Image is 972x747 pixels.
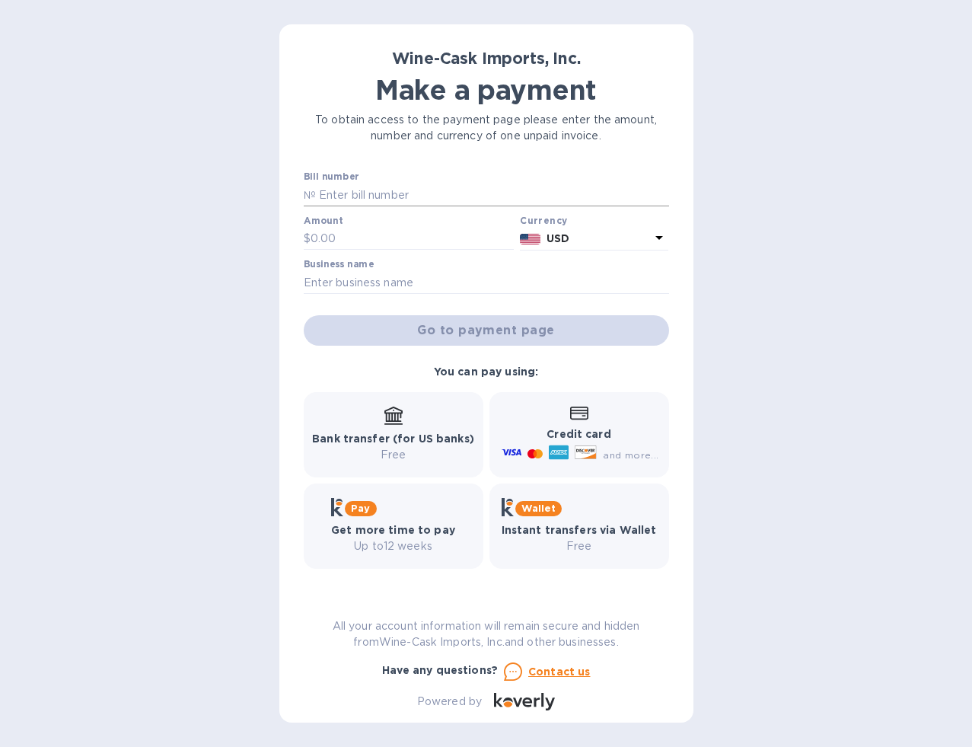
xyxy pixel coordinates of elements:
p: To obtain access to the payment page please enter the amount, number and currency of one unpaid i... [304,112,669,144]
p: All your account information will remain secure and hidden from Wine-Cask Imports, Inc. and other... [304,618,669,650]
input: Enter business name [304,271,669,294]
label: Business name [304,260,374,270]
label: Amount [304,216,343,225]
b: Instant transfers via Wallet [502,524,657,536]
h1: Make a payment [304,74,669,106]
b: Pay [351,503,370,514]
b: Get more time to pay [331,524,455,536]
b: Wallet [521,503,556,514]
b: Have any questions? [382,664,499,676]
img: USD [520,234,540,244]
input: 0.00 [311,228,515,251]
u: Contact us [528,666,591,678]
label: Bill number [304,173,359,182]
b: Wine-Cask Imports, Inc. [392,49,581,68]
p: Powered by [417,694,482,710]
b: Currency [520,215,567,226]
input: Enter bill number [316,184,669,206]
b: You can pay using: [434,366,538,378]
b: USD [547,232,569,244]
p: $ [304,231,311,247]
p: Free [312,447,474,463]
b: Bank transfer (for US banks) [312,433,474,445]
span: and more... [603,449,658,461]
b: Credit card [547,428,610,440]
p: № [304,187,316,203]
p: Free [502,538,657,554]
p: Up to 12 weeks [331,538,455,554]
